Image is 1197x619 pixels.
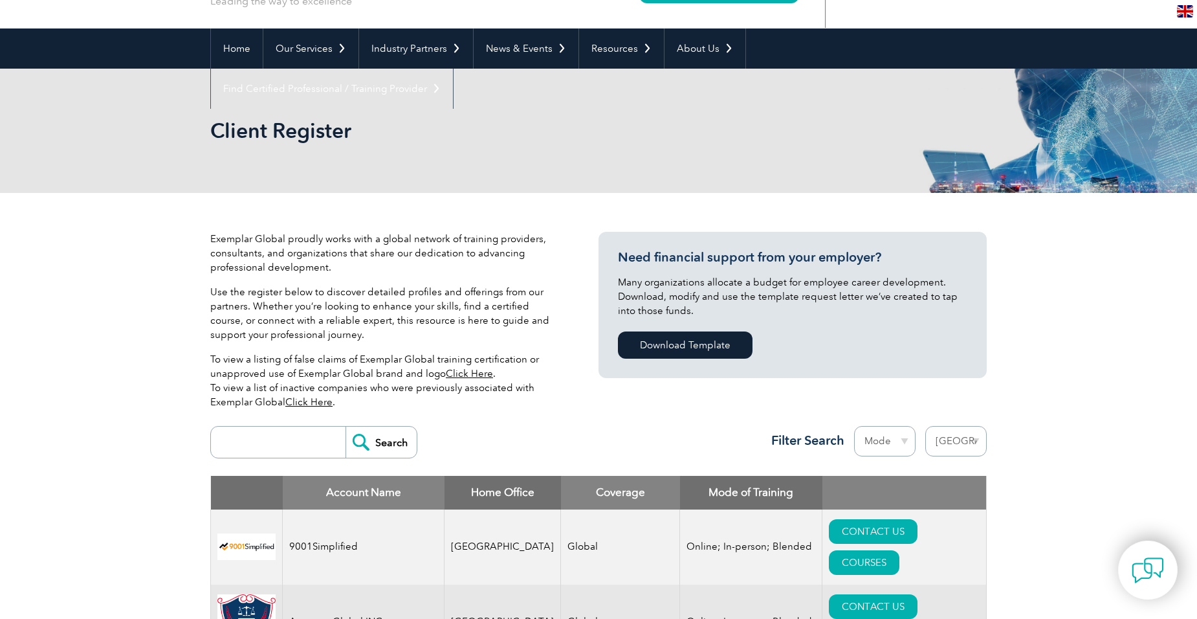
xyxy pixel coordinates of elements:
[346,427,417,458] input: Search
[618,332,752,359] a: Download Template
[474,28,578,69] a: News & Events
[1132,554,1164,587] img: contact-chat.png
[618,275,967,318] p: Many organizations allocate a budget for employee career development. Download, modify and use th...
[211,69,453,109] a: Find Certified Professional / Training Provider
[561,476,680,510] th: Coverage: activate to sort column ascending
[359,28,473,69] a: Industry Partners
[1177,5,1193,17] img: en
[829,594,917,619] a: CONTACT US
[680,476,822,510] th: Mode of Training: activate to sort column ascending
[285,396,333,408] a: Click Here
[217,534,276,560] img: 37c9c059-616f-eb11-a812-002248153038-logo.png
[210,285,560,342] p: Use the register below to discover detailed profiles and offerings from our partners. Whether you...
[579,28,664,69] a: Resources
[446,368,493,379] a: Click Here
[561,510,680,585] td: Global
[763,433,844,449] h3: Filter Search
[211,28,263,69] a: Home
[210,352,560,409] p: To view a listing of false claims of Exemplar Global training certification or unapproved use of ...
[283,476,445,510] th: Account Name: activate to sort column descending
[210,120,754,141] h2: Client Register
[283,510,445,585] td: 9001Simplified
[680,510,822,585] td: Online; In-person; Blended
[829,519,917,544] a: CONTACT US
[210,232,560,275] p: Exemplar Global proudly works with a global network of training providers, consultants, and organ...
[829,550,899,575] a: COURSES
[445,476,561,510] th: Home Office: activate to sort column ascending
[822,476,987,510] th: : activate to sort column ascending
[263,28,358,69] a: Our Services
[664,28,745,69] a: About Us
[618,249,967,265] h3: Need financial support from your employer?
[445,510,561,585] td: [GEOGRAPHIC_DATA]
